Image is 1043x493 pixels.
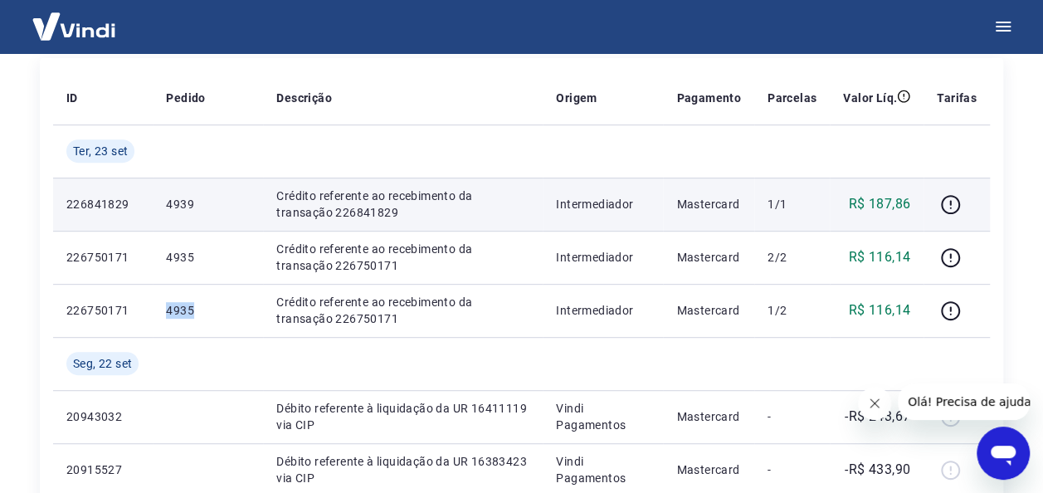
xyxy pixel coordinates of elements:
p: 226750171 [66,302,139,319]
p: R$ 116,14 [849,300,911,320]
p: Intermediador [556,249,650,266]
p: 1/1 [768,196,816,212]
p: Descrição [276,90,332,106]
p: 4935 [166,302,250,319]
p: Crédito referente ao recebimento da transação 226750171 [276,294,529,327]
p: - [768,408,816,425]
p: ID [66,90,78,106]
span: Seg, 22 set [73,355,132,372]
p: Mastercard [676,302,741,319]
p: 226750171 [66,249,139,266]
p: Tarifas [937,90,977,106]
p: R$ 116,14 [849,247,911,267]
p: 20915527 [66,461,139,478]
iframe: Fechar mensagem [858,387,891,420]
p: Vindi Pagamentos [556,400,650,433]
p: Crédito referente ao recebimento da transação 226750171 [276,241,529,274]
p: R$ 187,86 [849,194,911,214]
p: -R$ 243,67 [845,407,910,427]
span: Olá! Precisa de ajuda? [10,12,139,25]
p: 20943032 [66,408,139,425]
p: Vindi Pagamentos [556,453,650,486]
p: - [768,461,816,478]
img: Vindi [20,1,128,51]
p: 4939 [166,196,250,212]
p: Pagamento [676,90,741,106]
p: Mastercard [676,408,741,425]
span: Ter, 23 set [73,143,128,159]
iframe: Botão para abrir a janela de mensagens [977,427,1030,480]
p: Mastercard [676,249,741,266]
p: Pedido [166,90,205,106]
p: Mastercard [676,461,741,478]
p: 226841829 [66,196,139,212]
p: Valor Líq. [843,90,897,106]
iframe: Mensagem da empresa [898,383,1030,420]
p: Intermediador [556,196,650,212]
p: Débito referente à liquidação da UR 16383423 via CIP [276,453,529,486]
p: Mastercard [676,196,741,212]
p: Parcelas [768,90,816,106]
p: 4935 [166,249,250,266]
p: Crédito referente ao recebimento da transação 226841829 [276,188,529,221]
p: Débito referente à liquidação da UR 16411119 via CIP [276,400,529,433]
p: Intermediador [556,302,650,319]
p: Origem [556,90,597,106]
p: -R$ 433,90 [845,460,910,480]
p: 2/2 [768,249,816,266]
p: 1/2 [768,302,816,319]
